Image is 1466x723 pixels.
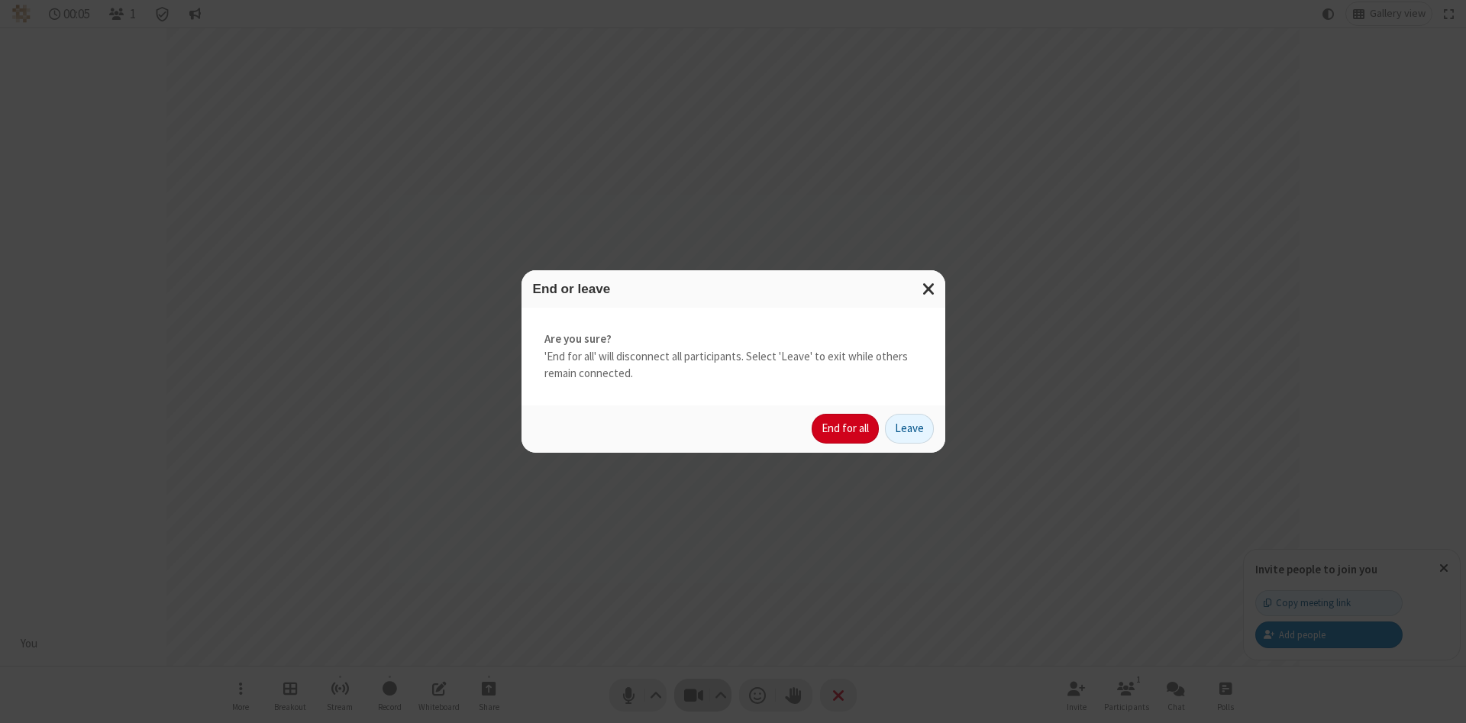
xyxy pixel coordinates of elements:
[812,414,879,444] button: End for all
[885,414,934,444] button: Leave
[544,331,922,348] strong: Are you sure?
[913,270,945,308] button: Close modal
[533,282,934,296] h3: End or leave
[521,308,945,405] div: 'End for all' will disconnect all participants. Select 'Leave' to exit while others remain connec...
